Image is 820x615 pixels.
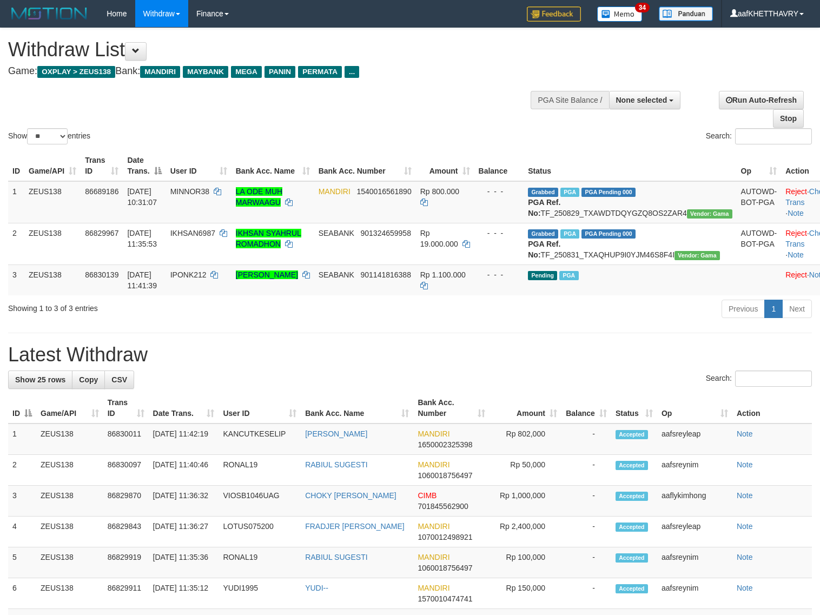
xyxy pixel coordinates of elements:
span: Rp 19.000.000 [420,229,458,248]
span: Show 25 rows [15,375,65,384]
th: Game/API: activate to sort column ascending [36,393,103,424]
td: Rp 100,000 [490,547,561,578]
td: Rp 150,000 [490,578,561,609]
td: 86829843 [103,517,149,547]
th: Status [524,150,736,181]
td: 86829870 [103,486,149,517]
th: ID [8,150,24,181]
span: Marked by aafkaynarin [559,271,578,280]
a: 1 [764,300,783,318]
td: 86829919 [103,547,149,578]
a: Note [788,209,804,217]
td: TF_250831_TXAQHUP9I0YJM46S8F4I [524,223,736,264]
span: Marked by aafkaynarin [560,188,579,197]
span: CSV [111,375,127,384]
td: 3 [8,264,24,295]
span: MEGA [231,66,262,78]
td: 86830011 [103,424,149,455]
span: SEABANK [319,229,354,237]
span: 86830139 [85,270,118,279]
span: MINNOR38 [170,187,209,196]
span: [DATE] 11:41:39 [127,270,157,290]
span: Copy 1060018756497 to clipboard [418,564,472,572]
td: [DATE] 11:35:36 [149,547,219,578]
td: 1 [8,424,36,455]
span: IKHSAN6987 [170,229,215,237]
th: Op: activate to sort column ascending [737,150,782,181]
td: AUTOWD-BOT-PGA [737,181,782,223]
span: CIMB [418,491,437,500]
th: Trans ID: activate to sort column ascending [103,393,149,424]
a: RABIUL SUGESTI [305,553,367,561]
td: - [561,578,611,609]
a: Reject [785,229,807,237]
span: Accepted [616,492,648,501]
a: Note [737,460,753,469]
a: Show 25 rows [8,371,72,389]
td: Rp 50,000 [490,455,561,486]
th: Game/API: activate to sort column ascending [24,150,81,181]
th: Balance: activate to sort column ascending [561,393,611,424]
th: Op: activate to sort column ascending [657,393,732,424]
div: - - - [479,269,520,280]
td: RONAL19 [219,547,301,578]
span: MANDIRI [418,522,449,531]
td: - [561,547,611,578]
th: User ID: activate to sort column ascending [166,150,232,181]
span: Copy 1540016561890 to clipboard [356,187,411,196]
th: Bank Acc. Name: activate to sort column ascending [301,393,413,424]
td: [DATE] 11:36:32 [149,486,219,517]
a: LA ODE MUH MARWAAGU [236,187,282,207]
a: Note [788,250,804,259]
b: PGA Ref. No: [528,240,560,259]
button: None selected [609,91,681,109]
span: Copy 1070012498921 to clipboard [418,533,472,541]
span: PANIN [264,66,295,78]
a: Reject [785,270,807,279]
th: Amount: activate to sort column ascending [490,393,561,424]
td: 2 [8,455,36,486]
td: ZEUS138 [36,486,103,517]
img: MOTION_logo.png [8,5,90,22]
span: Copy [79,375,98,384]
span: 86689186 [85,187,118,196]
label: Search: [706,128,812,144]
td: [DATE] 11:35:12 [149,578,219,609]
div: PGA Site Balance / [531,91,609,109]
span: PERMATA [298,66,342,78]
a: Note [737,491,753,500]
h1: Withdraw List [8,39,536,61]
span: 34 [635,3,650,12]
span: Accepted [616,553,648,563]
span: Grabbed [528,229,558,239]
label: Search: [706,371,812,387]
span: [DATE] 10:31:07 [127,187,157,207]
a: Stop [773,109,804,128]
th: Bank Acc. Number: activate to sort column ascending [314,150,416,181]
img: panduan.png [659,6,713,21]
img: Feedback.jpg [527,6,581,22]
td: KANCUTKESELIP [219,424,301,455]
th: Date Trans.: activate to sort column ascending [149,393,219,424]
span: Vendor URL: https://trx31.1velocity.biz [674,251,720,260]
span: Copy 701845562900 to clipboard [418,502,468,511]
td: aafsreynim [657,578,732,609]
b: PGA Ref. No: [528,198,560,217]
a: Note [737,522,753,531]
span: Copy 1060018756497 to clipboard [418,471,472,480]
a: Next [782,300,812,318]
a: [PERSON_NAME] [236,270,298,279]
select: Showentries [27,128,68,144]
a: CHOKY [PERSON_NAME] [305,491,396,500]
span: PGA Pending [581,229,636,239]
span: Accepted [616,584,648,593]
a: FRADJER [PERSON_NAME] [305,522,405,531]
h4: Game: Bank: [8,66,536,77]
th: Bank Acc. Name: activate to sort column ascending [232,150,314,181]
td: YUDI1995 [219,578,301,609]
div: Showing 1 to 3 of 3 entries [8,299,334,314]
td: Rp 802,000 [490,424,561,455]
span: Copy 901141816388 to clipboard [360,270,411,279]
td: aafsreynim [657,455,732,486]
td: - [561,517,611,547]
